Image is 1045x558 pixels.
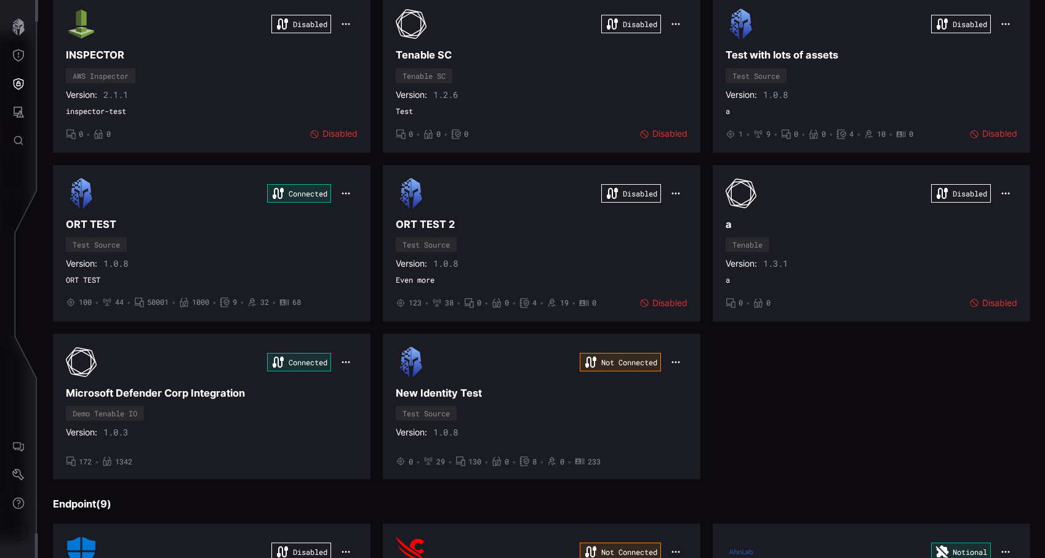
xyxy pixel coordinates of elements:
span: ORT TEST [66,275,358,285]
span: 1.0.3 [103,427,128,438]
h3: Tenable SC [396,49,687,62]
div: Disabled [271,15,331,33]
div: Disabled [969,128,1017,139]
div: Connected [267,353,331,371]
span: Version: [396,258,427,269]
span: • [572,298,576,308]
span: • [540,457,544,467]
span: • [746,129,750,139]
h3: Microsoft Defender Corp Integration [66,387,358,400]
span: • [484,457,489,467]
span: 0 [766,298,771,308]
span: 44 [115,297,124,307]
img: Tenable SC [396,9,426,39]
span: 2.1.1 [103,89,128,100]
div: Connected [267,184,331,203]
span: • [889,129,893,139]
div: Test Source [402,241,450,248]
span: 0 [739,298,743,308]
div: Disabled [931,184,991,203]
span: 0 [409,457,413,467]
img: Demo Tenable IO [66,347,97,378]
span: 0 [505,457,509,467]
img: Tenable [726,178,756,209]
span: Even more [396,275,687,285]
span: 0 [464,129,468,139]
span: 0 [409,129,413,139]
span: 172 [79,457,92,467]
span: 0 [106,129,111,139]
span: Version: [66,258,97,269]
div: Disabled [969,297,1017,309]
span: 1342 [115,457,132,467]
div: Tenable [732,241,763,248]
div: Demo Tenable IO [73,410,137,417]
span: • [512,298,516,308]
span: 0 [477,298,481,308]
span: • [567,457,572,467]
h3: a [726,218,1017,231]
span: • [444,129,448,139]
span: 100 [79,297,92,307]
span: 9 [766,129,771,139]
span: 0 [505,298,509,308]
span: • [416,457,420,467]
div: Disabled [601,15,661,33]
span: • [272,297,276,307]
span: Version: [726,89,757,100]
span: Test [396,107,687,116]
span: • [857,129,861,139]
span: 1.0.8 [433,258,458,269]
span: • [484,298,489,308]
span: Version: [396,427,427,438]
span: 0 [79,129,83,139]
span: 50001 [147,297,169,307]
span: 0 [560,457,564,467]
span: Version: [66,427,97,438]
span: 0 [592,298,596,308]
span: 32 [260,297,269,307]
img: AWS Inspector [66,9,97,39]
span: 0 [436,129,441,139]
span: • [774,129,778,139]
span: 130 [468,457,481,467]
h3: Test with lots of assets [726,49,1017,62]
span: • [95,297,99,307]
div: AWS Inspector [73,72,129,79]
span: • [457,298,461,308]
span: • [829,129,833,139]
span: 233 [588,457,601,467]
span: • [801,129,806,139]
span: Version: [396,89,427,100]
h3: ORT TEST 2 [396,218,687,231]
span: • [448,457,452,467]
div: Disabled [601,184,661,203]
span: • [240,297,244,307]
span: • [212,297,217,307]
span: a [726,107,1017,116]
h3: Endpoint ( 9 ) [53,498,1030,511]
h3: New Identity Test [396,387,687,400]
img: Test Source [66,178,97,209]
span: • [540,298,544,308]
span: a [726,275,1017,285]
img: Test Source [726,9,756,39]
div: Disabled [310,128,358,139]
div: Not Connected [580,353,661,371]
span: • [95,457,99,467]
span: • [127,297,131,307]
span: 4 [849,129,854,139]
span: 19 [560,298,569,308]
img: Test Source [396,178,426,209]
span: 1.2.6 [433,89,458,100]
div: Test Source [73,241,120,248]
span: 1.3.1 [763,258,788,269]
span: 1.0.8 [433,427,458,438]
span: 10 [877,129,886,139]
span: 1.0.8 [103,258,128,269]
span: 68 [292,297,301,307]
span: 8 [532,457,537,467]
span: Version: [726,258,757,269]
span: 1000 [192,297,209,307]
span: 0 [909,129,913,139]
